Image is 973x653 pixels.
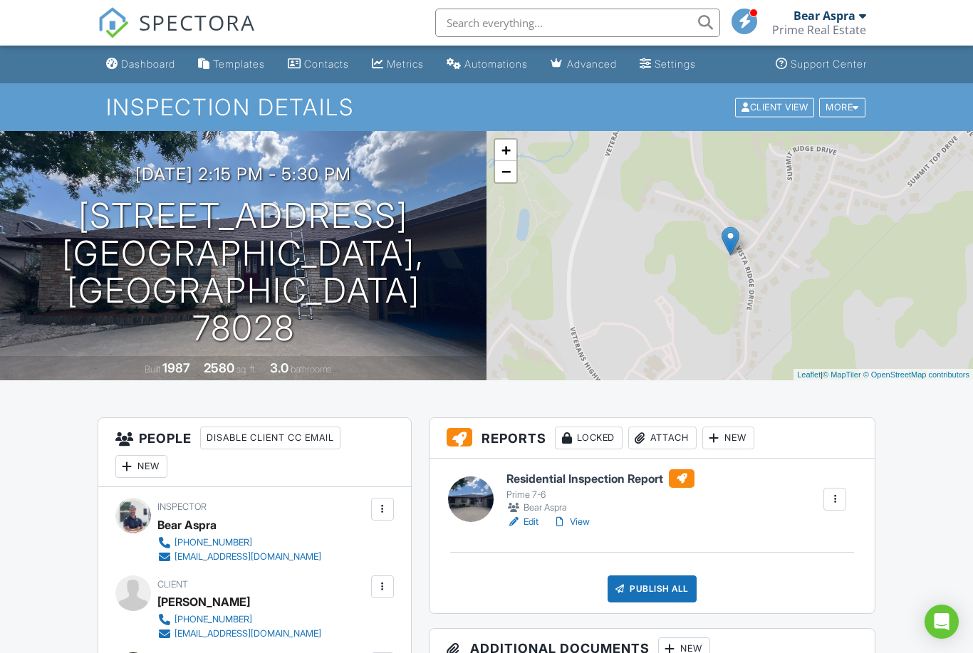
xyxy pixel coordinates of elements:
[863,370,969,379] a: © OpenStreetMap contributors
[157,550,321,564] a: [EMAIL_ADDRESS][DOMAIN_NAME]
[139,7,256,37] span: SPECTORA
[608,575,697,602] div: Publish All
[282,51,355,78] a: Contacts
[175,537,252,548] div: [PHONE_NUMBER]
[925,605,959,639] div: Open Intercom Messenger
[175,628,321,639] div: [EMAIL_ADDRESS][DOMAIN_NAME]
[157,579,188,590] span: Client
[204,360,234,375] div: 2580
[797,370,821,379] a: Leaflet
[634,51,702,78] a: Settings
[567,58,617,70] div: Advanced
[464,58,528,70] div: Automations
[145,364,160,375] span: Built
[115,455,167,478] div: New
[545,51,623,78] a: Advanced
[823,370,861,379] a: © MapTiler
[495,161,516,182] a: Zoom out
[157,627,321,641] a: [EMAIL_ADDRESS][DOMAIN_NAME]
[157,536,321,550] a: [PHONE_NUMBER]
[157,501,207,512] span: Inspector
[200,427,340,449] div: Disable Client CC Email
[135,164,351,184] h3: [DATE] 2:15 pm - 5:30 pm
[702,427,754,449] div: New
[506,469,694,488] h6: Residential Inspection Report
[506,489,694,501] div: Prime 7-6
[772,23,866,37] div: Prime Real Estate
[270,360,288,375] div: 3.0
[506,501,694,515] div: Bear Aspra
[387,58,424,70] div: Metrics
[794,9,855,23] div: Bear Aspra
[162,360,190,375] div: 1987
[157,591,250,612] div: [PERSON_NAME]
[192,51,271,78] a: Templates
[106,95,866,120] h1: Inspection Details
[430,418,875,459] h3: Reports
[435,9,720,37] input: Search everything...
[366,51,430,78] a: Metrics
[98,418,411,487] h3: People
[735,98,814,117] div: Client View
[121,58,175,70] div: Dashboard
[157,514,217,536] div: Bear Aspra
[506,469,694,515] a: Residential Inspection Report Prime 7-6 Bear Aspra
[23,197,464,348] h1: [STREET_ADDRESS] [GEOGRAPHIC_DATA], [GEOGRAPHIC_DATA] 78028
[555,427,623,449] div: Locked
[794,369,973,381] div: |
[819,98,865,117] div: More
[100,51,181,78] a: Dashboard
[770,51,873,78] a: Support Center
[213,58,265,70] div: Templates
[157,612,321,627] a: [PHONE_NUMBER]
[291,364,331,375] span: bathrooms
[734,101,818,112] a: Client View
[553,515,590,529] a: View
[304,58,349,70] div: Contacts
[441,51,534,78] a: Automations (Basic)
[791,58,867,70] div: Support Center
[628,427,697,449] div: Attach
[175,551,321,563] div: [EMAIL_ADDRESS][DOMAIN_NAME]
[236,364,256,375] span: sq. ft.
[175,614,252,625] div: [PHONE_NUMBER]
[98,19,256,49] a: SPECTORA
[655,58,696,70] div: Settings
[98,7,129,38] img: The Best Home Inspection Software - Spectora
[506,515,538,529] a: Edit
[495,140,516,161] a: Zoom in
